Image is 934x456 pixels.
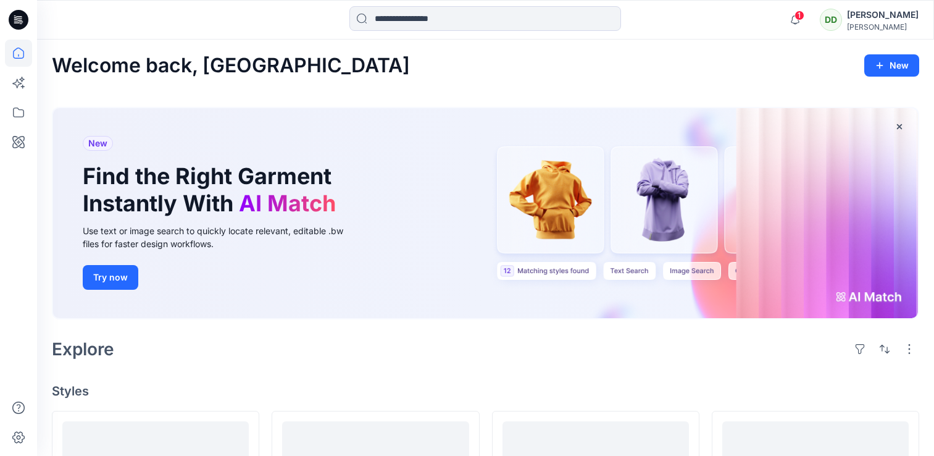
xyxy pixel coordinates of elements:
[794,11,804,20] span: 1
[83,224,361,250] div: Use text or image search to quickly locate relevant, editable .bw files for faster design workflows.
[88,136,107,151] span: New
[239,190,336,217] span: AI Match
[52,339,114,359] h2: Explore
[52,384,919,399] h4: Styles
[83,163,342,216] h1: Find the Right Garment Instantly With
[847,7,919,22] div: [PERSON_NAME]
[83,265,138,290] button: Try now
[864,54,919,77] button: New
[52,54,410,77] h2: Welcome back, [GEOGRAPHIC_DATA]
[847,22,919,32] div: [PERSON_NAME]
[820,9,842,31] div: DD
